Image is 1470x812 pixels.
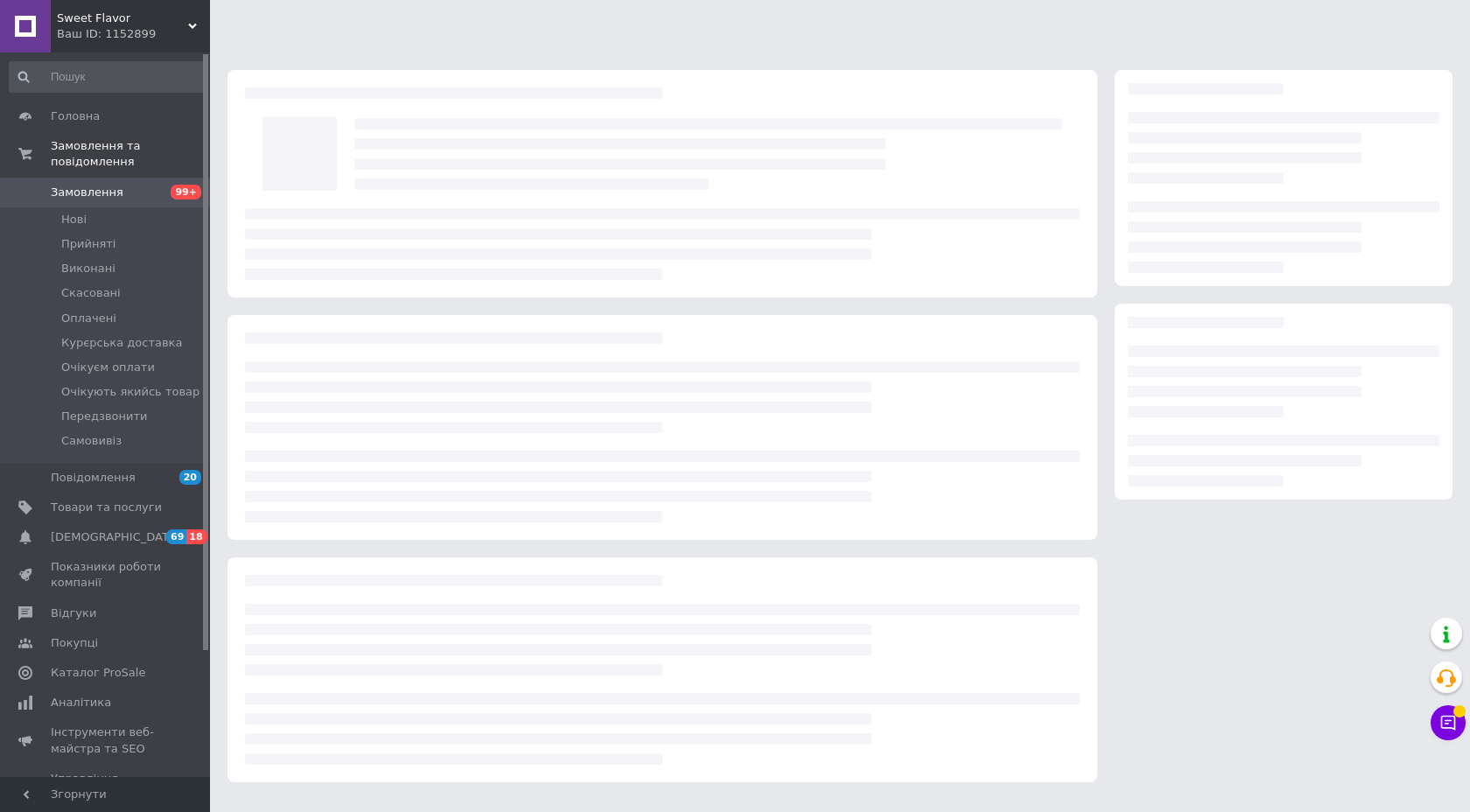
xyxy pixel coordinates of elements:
span: Курєрська доставка [61,335,182,351]
span: Оплачені [61,311,116,326]
span: [DEMOGRAPHIC_DATA] [51,529,180,545]
span: 69 [166,529,186,544]
span: Прийняті [61,236,115,252]
span: Інструменти веб-майстра та SEO [51,724,162,756]
span: Показники роботи компанії [51,559,162,591]
span: Очікуєм оплати [61,360,155,375]
span: Нові [61,212,87,227]
span: Самовивіз [61,433,122,449]
span: Аналітика [51,695,111,710]
button: Чат з покупцем [1431,705,1466,740]
span: Товари та послуги [51,500,162,515]
span: Виконані [61,261,115,276]
span: Повідомлення [51,470,136,486]
span: Управління сайтом [51,771,162,802]
span: Покупці [51,635,98,651]
span: 99+ [171,185,201,199]
div: Ваш ID: 1152899 [57,26,210,42]
span: 18 [186,529,206,544]
input: Пошук [9,61,206,93]
span: Скасовані [61,285,121,301]
span: Sweet Flavor [57,10,188,26]
span: Замовлення та повідомлення [51,138,210,170]
span: Очікують якийсь товар [61,384,199,400]
span: Головна [51,108,100,124]
span: Передзвонити [61,409,148,424]
span: Замовлення [51,185,123,200]
span: Каталог ProSale [51,665,145,681]
span: 20 [179,470,201,485]
span: Відгуки [51,605,96,621]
